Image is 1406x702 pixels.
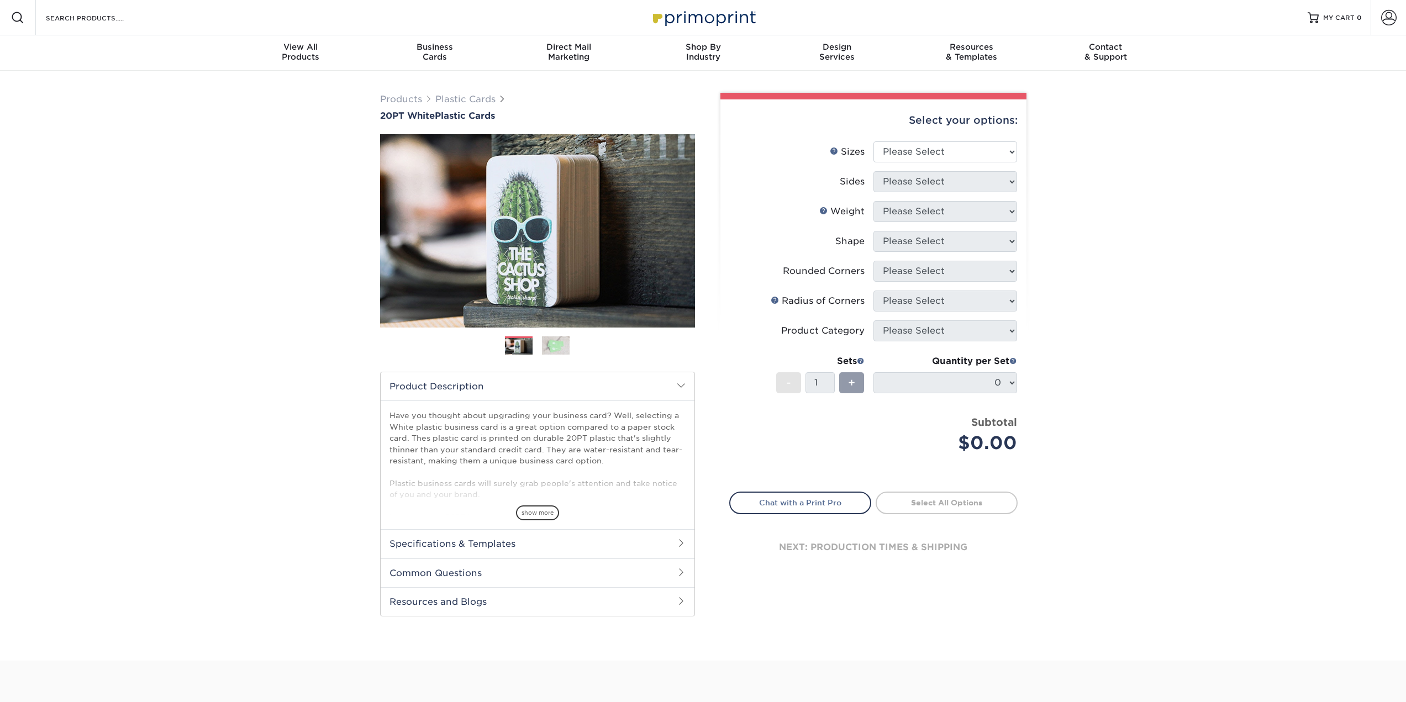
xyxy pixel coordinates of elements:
span: show more [516,505,559,520]
div: & Support [1039,42,1173,62]
div: Services [770,42,904,62]
span: Business [367,42,502,52]
span: 20PT White [380,110,435,121]
span: Design [770,42,904,52]
span: MY CART [1323,13,1355,23]
div: Shape [835,235,865,248]
div: Cards [367,42,502,62]
img: Plastic Cards 01 [505,337,533,356]
span: + [848,374,855,391]
div: Marketing [502,42,636,62]
span: Shop By [636,42,770,52]
div: $0.00 [882,430,1017,456]
div: Radius of Corners [771,294,865,308]
a: Chat with a Print Pro [729,492,871,514]
span: Contact [1039,42,1173,52]
h2: Common Questions [381,558,694,587]
h2: Product Description [381,372,694,400]
a: Resources& Templates [904,35,1039,71]
div: Sides [840,175,865,188]
span: Resources [904,42,1039,52]
a: 20PT WhitePlastic Cards [380,110,695,121]
div: & Templates [904,42,1039,62]
a: Products [380,94,422,104]
div: Product Category [781,324,865,337]
span: View All [234,42,368,52]
div: Quantity per Set [873,355,1017,368]
a: Contact& Support [1039,35,1173,71]
input: SEARCH PRODUCTS..... [45,11,152,24]
img: Plastic Cards 02 [542,336,570,355]
a: Direct MailMarketing [502,35,636,71]
strong: Subtotal [971,416,1017,428]
a: BusinessCards [367,35,502,71]
h2: Specifications & Templates [381,529,694,558]
div: Weight [819,205,865,218]
div: Sets [776,355,865,368]
span: 0 [1357,14,1362,22]
a: Select All Options [876,492,1018,514]
a: Shop ByIndustry [636,35,770,71]
div: next: production times & shipping [729,514,1018,580]
a: DesignServices [770,35,904,71]
div: Select your options: [729,99,1018,141]
img: 20PT White 01 [380,122,695,340]
span: Direct Mail [502,42,636,52]
a: Plastic Cards [435,94,496,104]
div: Sizes [830,145,865,159]
div: Industry [636,42,770,62]
span: - [786,374,791,391]
div: Rounded Corners [783,265,865,278]
a: View AllProducts [234,35,368,71]
div: Products [234,42,368,62]
img: Primoprint [648,6,759,29]
h2: Resources and Blogs [381,587,694,616]
h1: Plastic Cards [380,110,695,121]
